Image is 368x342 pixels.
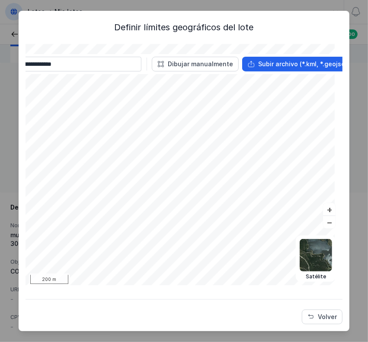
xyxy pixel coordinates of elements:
[152,57,239,71] button: Dibujar manualmente
[300,239,332,271] img: satellite.webp
[323,203,336,216] button: +
[323,216,336,229] button: –
[168,60,233,68] div: Dibujar manualmente
[26,21,343,33] div: Definir límites geográficos del lote
[302,310,342,324] button: Volver
[300,273,332,280] div: Satélite
[318,313,337,321] div: Volver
